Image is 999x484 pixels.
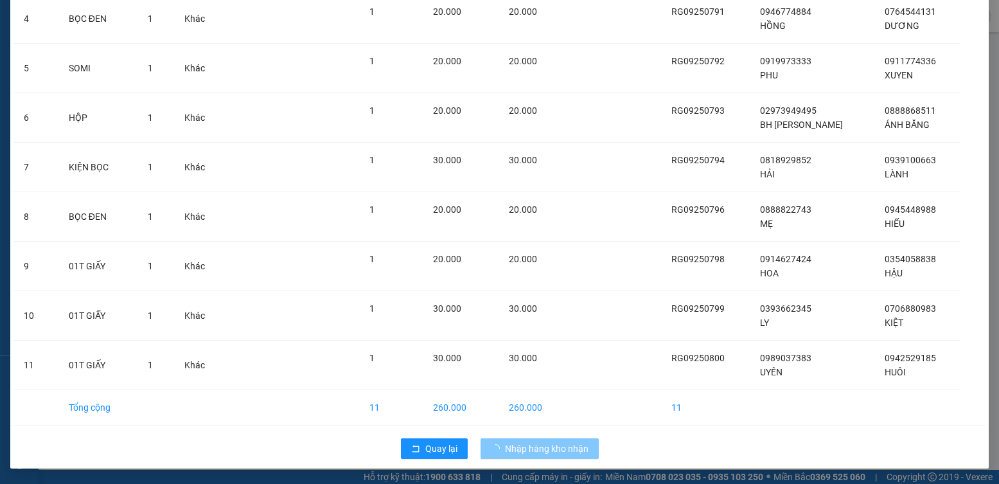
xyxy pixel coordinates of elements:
span: 1 [369,254,375,264]
span: 30.000 [509,155,537,165]
span: 1 [148,63,153,73]
td: 260.000 [499,390,563,426]
td: Khác [174,143,224,192]
span: LY [760,318,769,328]
span: BH [PERSON_NAME] [760,120,843,130]
span: HIẾU [885,219,905,229]
td: 11 [13,341,58,390]
td: 01T GIẤY [58,291,137,341]
span: LÀNH [885,169,908,179]
span: 30.000 [433,155,461,165]
span: 0942529185 [885,353,936,363]
span: 20.000 [509,204,537,215]
span: 20.000 [433,105,461,116]
button: rollbackQuay lại [401,438,468,459]
td: Khác [174,291,224,341]
span: 0946774884 [760,6,811,17]
span: 1 [369,353,375,363]
span: 0914627424 [760,254,811,264]
span: DƯƠNG [885,21,919,31]
td: Tổng cộng [58,390,137,426]
span: HOA [760,268,779,278]
span: 20.000 [509,254,537,264]
td: SOMI [58,44,137,93]
span: 1 [148,360,153,370]
span: HẢI [760,169,775,179]
span: 0764544131 [885,6,936,17]
span: 1 [148,310,153,321]
span: 20.000 [433,204,461,215]
span: 20.000 [433,6,461,17]
td: 9 [13,242,58,291]
td: 8 [13,192,58,242]
span: 0911774336 [885,56,936,66]
span: 1 [148,261,153,271]
span: KIỆT [885,318,903,328]
span: 0945448988 [885,204,936,215]
span: RG09250800 [671,353,725,363]
span: 20.000 [509,105,537,116]
span: 0939100663 [885,155,936,165]
span: 1 [369,6,375,17]
span: 0818929852 [760,155,811,165]
td: 11 [661,390,750,426]
span: 30.000 [433,353,461,363]
td: 10 [13,291,58,341]
span: 0706880983 [885,303,936,314]
span: MẸ [760,219,773,229]
span: HUÔI [885,367,906,377]
td: 6 [13,93,58,143]
td: 11 [359,390,423,426]
td: Khác [174,44,224,93]
span: Nhập hàng kho nhận [505,442,588,456]
td: 01T GIẤY [58,242,137,291]
span: 1 [148,162,153,172]
span: HỒNG [760,21,786,31]
span: RG09250792 [671,56,725,66]
span: rollback [411,444,420,454]
span: Quay lại [425,442,457,456]
span: 02973949495 [760,105,817,116]
td: KIỆN BỌC [58,143,137,192]
span: RG09250793 [671,105,725,116]
td: 7 [13,143,58,192]
span: UYÊN [760,367,782,377]
span: 0888868511 [885,105,936,116]
span: 1 [148,112,153,123]
span: XUYEN [885,70,913,80]
span: 0888822743 [760,204,811,215]
span: 1 [369,303,375,314]
span: 1 [369,155,375,165]
td: HỘP [58,93,137,143]
td: 5 [13,44,58,93]
span: HẬU [885,268,903,278]
span: loading [491,444,505,453]
span: RG09250796 [671,204,725,215]
span: 0919973333 [760,56,811,66]
span: 20.000 [509,56,537,66]
td: Khác [174,192,224,242]
span: 30.000 [509,353,537,363]
span: 0354058838 [885,254,936,264]
span: 20.000 [433,56,461,66]
span: 1 [369,204,375,215]
span: 20.000 [509,6,537,17]
td: Khác [174,341,224,390]
span: PHU [760,70,778,80]
span: RG09250794 [671,155,725,165]
span: 1 [369,105,375,116]
span: RG09250799 [671,303,725,314]
span: 0393662345 [760,303,811,314]
td: 260.000 [423,390,499,426]
span: 30.000 [433,303,461,314]
span: ÁNH BĂNG [885,120,930,130]
td: 01T GIẤY [58,341,137,390]
td: BỌC ĐEN [58,192,137,242]
span: 1 [369,56,375,66]
span: 0989037383 [760,353,811,363]
td: Khác [174,93,224,143]
td: Khác [174,242,224,291]
button: Nhập hàng kho nhận [481,438,599,459]
span: 30.000 [509,303,537,314]
span: RG09250798 [671,254,725,264]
